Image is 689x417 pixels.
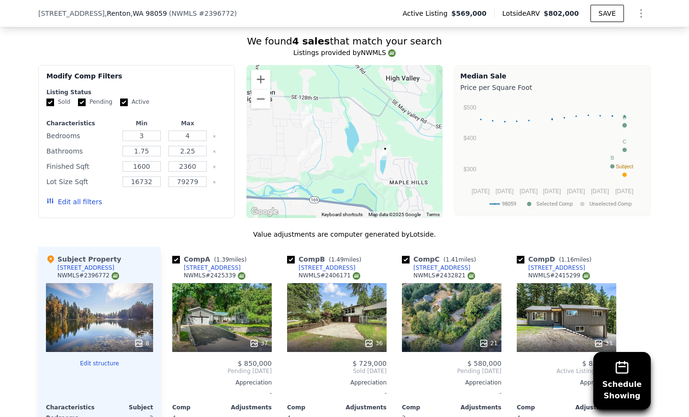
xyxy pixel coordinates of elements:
[212,180,216,184] button: Clear
[222,404,272,411] div: Adjustments
[593,352,651,409] button: ScheduleShowing
[46,99,54,106] input: Sold
[616,164,633,169] text: Subject
[496,188,514,195] text: [DATE]
[120,99,128,106] input: Active
[100,404,153,411] div: Subject
[121,120,163,127] div: Min
[337,404,387,411] div: Adjustments
[528,272,590,280] div: NWMLS # 2415299
[528,264,585,272] div: [STREET_ADDRESS]
[46,120,117,127] div: Characteristics
[38,9,105,18] span: [STREET_ADDRESS]
[172,404,222,411] div: Comp
[238,360,272,367] span: $ 850,000
[402,9,451,18] span: Active Listing
[555,256,595,263] span: ( miles)
[472,188,490,195] text: [DATE]
[322,211,363,218] button: Keyboard shortcuts
[172,264,241,272] a: [STREET_ADDRESS]
[293,144,311,168] div: 14543 178th Ave SE
[536,201,573,207] text: Selected Comp
[413,272,475,280] div: NWMLS # 2432821
[287,254,365,264] div: Comp B
[451,9,487,18] span: $569,000
[622,139,626,144] text: C
[464,104,477,111] text: $500
[38,34,651,48] div: We found that match your search
[582,272,590,280] img: NWMLS Logo
[517,254,595,264] div: Comp D
[46,71,227,88] div: Modify Comp Filters
[238,272,245,280] img: NWMLS Logo
[46,404,100,411] div: Characteristics
[589,201,632,207] text: Unselected Comp
[134,339,149,348] div: 8
[287,404,337,411] div: Comp
[445,256,458,263] span: 1.41
[78,99,86,106] input: Pending
[567,188,585,195] text: [DATE]
[368,212,421,217] span: Map data ©2025 Google
[615,188,633,195] text: [DATE]
[169,9,237,18] div: ( )
[460,94,645,214] svg: A chart.
[46,160,117,173] div: Finished Sqft
[590,5,624,22] button: SAVE
[520,188,538,195] text: [DATE]
[105,9,167,18] span: , Renton
[594,339,612,348] div: 33
[502,201,516,207] text: 98059
[46,197,102,207] button: Edit all filters
[632,4,651,23] button: Show Options
[353,360,387,367] span: $ 729,000
[460,81,645,94] div: Price per Square Foot
[38,230,651,239] div: Value adjustments are computer generated by Lotside .
[184,264,241,272] div: [STREET_ADDRESS]
[299,264,356,272] div: [STREET_ADDRESS]
[298,110,316,134] div: 13609 178th Ave SE
[307,133,325,157] div: 14224 180th Ave SE
[287,386,387,400] div: -
[212,134,216,138] button: Clear
[57,264,114,272] div: [STREET_ADDRESS]
[582,360,616,367] span: $ 840,000
[622,114,626,120] text: D
[249,339,268,348] div: 37
[78,98,112,106] label: Pending
[57,272,119,280] div: NWMLS # 2396772
[38,48,651,57] div: Listings provided by NWMLS
[517,404,567,411] div: Comp
[464,135,477,142] text: $400
[591,188,609,195] text: [DATE]
[216,256,229,263] span: 1.39
[611,155,614,161] text: B
[331,256,344,263] span: 1.49
[460,71,645,81] div: Median Sale
[171,10,197,17] span: NWMLS
[402,264,470,272] a: [STREET_ADDRESS]
[464,166,477,173] text: $300
[46,98,70,106] label: Sold
[467,360,501,367] span: $ 580,000
[567,404,616,411] div: Adjustments
[544,10,579,17] span: $802,000
[167,120,209,127] div: Max
[287,379,387,386] div: Appreciation
[120,98,149,106] label: Active
[251,70,270,89] button: Zoom in
[325,256,365,263] span: ( miles)
[251,89,270,109] button: Zoom out
[402,254,480,264] div: Comp C
[353,272,360,280] img: NWMLS Logo
[467,272,475,280] img: NWMLS Logo
[479,339,498,348] div: 21
[388,49,396,57] img: NWMLS Logo
[561,256,574,263] span: 1.16
[131,10,167,17] span: , WA 98059
[426,212,440,217] a: Terms (opens in new tab)
[172,367,272,375] span: Pending [DATE]
[402,404,452,411] div: Comp
[172,254,250,264] div: Comp A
